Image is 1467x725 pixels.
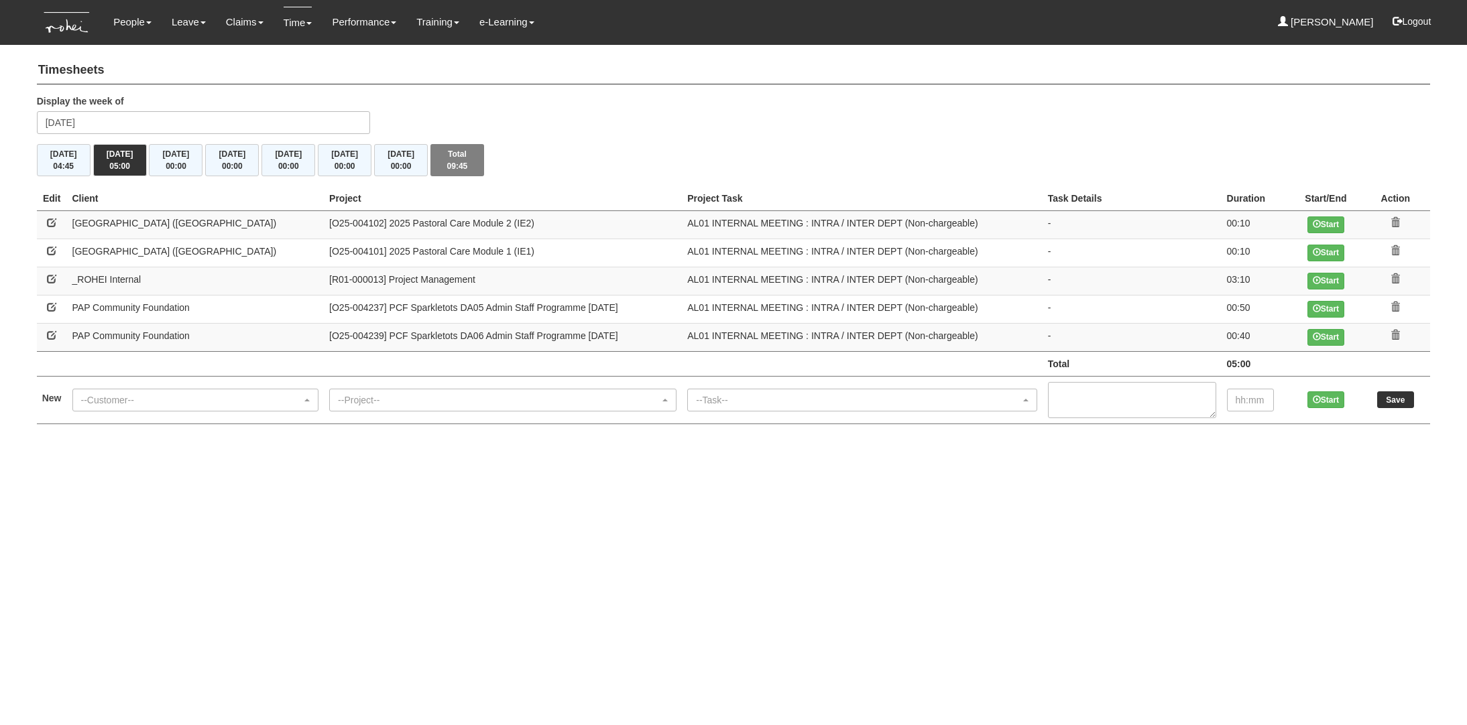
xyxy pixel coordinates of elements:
a: Training [416,7,459,38]
button: --Customer-- [72,389,319,411]
td: AL01 INTERNAL MEETING : INTRA / INTER DEPT (Non-chargeable) [682,210,1043,239]
th: Client [67,186,325,211]
button: --Task-- [687,389,1037,411]
td: AL01 INTERNAL MEETING : INTRA / INTER DEPT (Non-chargeable) [682,295,1043,323]
td: 00:10 [1222,239,1291,267]
button: Start [1307,391,1344,408]
td: - [1043,267,1222,295]
b: Total [1048,358,1069,369]
td: AL01 INTERNAL MEETING : INTRA / INTER DEPT (Non-chargeable) [682,323,1043,351]
span: 00:00 [335,161,355,171]
a: Time [284,7,312,38]
th: Project [324,186,682,211]
td: 00:40 [1222,323,1291,351]
td: [O25-004239] PCF Sparkletots DA06 Admin Staff Programme [DATE] [324,323,682,351]
td: [O25-004101] 2025 Pastoral Care Module 1 (IE1) [324,239,682,267]
button: Start [1307,216,1344,233]
td: PAP Community Foundation [67,323,325,351]
label: New [42,391,62,405]
td: 00:10 [1222,210,1291,239]
div: Timesheet Week Summary [37,144,1431,176]
td: - [1043,323,1222,351]
button: [DATE]00:00 [318,144,371,176]
td: PAP Community Foundation [67,295,325,323]
a: People [113,7,152,38]
button: [DATE]00:00 [149,144,202,176]
td: - [1043,210,1222,239]
button: [DATE]04:45 [37,144,91,176]
a: Leave [172,7,206,38]
th: Action [1360,186,1430,211]
td: [O25-004102] 2025 Pastoral Care Module 2 (IE2) [324,210,682,239]
td: [GEOGRAPHIC_DATA] ([GEOGRAPHIC_DATA]) [67,239,325,267]
td: _ROHEI Internal [67,267,325,295]
th: Task Details [1043,186,1222,211]
button: [DATE]00:00 [374,144,428,176]
td: [R01-000013] Project Management [324,267,682,295]
a: Claims [226,7,263,38]
a: [PERSON_NAME] [1278,7,1374,38]
td: 00:50 [1222,295,1291,323]
td: 05:00 [1222,351,1291,376]
a: e-Learning [479,7,534,38]
button: Start [1307,245,1344,261]
th: Edit [37,186,67,211]
td: AL01 INTERNAL MEETING : INTRA / INTER DEPT (Non-chargeable) [682,267,1043,295]
button: Total09:45 [430,144,484,176]
td: [GEOGRAPHIC_DATA] ([GEOGRAPHIC_DATA]) [67,210,325,239]
div: --Task-- [696,393,1020,407]
th: Start/End [1291,186,1360,211]
td: - [1043,295,1222,323]
input: hh:mm [1227,389,1274,411]
button: Start [1307,273,1344,289]
span: 00:00 [222,161,243,171]
span: 09:45 [447,161,468,171]
div: --Project-- [338,393,660,407]
span: 00:00 [278,161,299,171]
label: Display the week of [37,94,124,108]
button: [DATE]00:00 [261,144,315,176]
input: Save [1377,391,1414,408]
td: - [1043,239,1222,267]
div: --Customer-- [81,393,302,407]
button: [DATE]05:00 [93,144,147,176]
a: Performance [332,7,396,38]
h4: Timesheets [37,57,1431,84]
button: --Project-- [329,389,677,411]
button: Start [1307,301,1344,318]
th: Project Task [682,186,1043,211]
td: 03:10 [1222,267,1291,295]
span: 05:00 [109,161,130,171]
button: [DATE]00:00 [205,144,259,176]
span: 04:45 [53,161,74,171]
td: [O25-004237] PCF Sparkletots DA05 Admin Staff Programme [DATE] [324,295,682,323]
button: Start [1307,329,1344,346]
th: Duration [1222,186,1291,211]
span: 00:00 [166,161,186,171]
button: Logout [1383,5,1440,38]
span: 00:00 [391,161,412,171]
td: AL01 INTERNAL MEETING : INTRA / INTER DEPT (Non-chargeable) [682,239,1043,267]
